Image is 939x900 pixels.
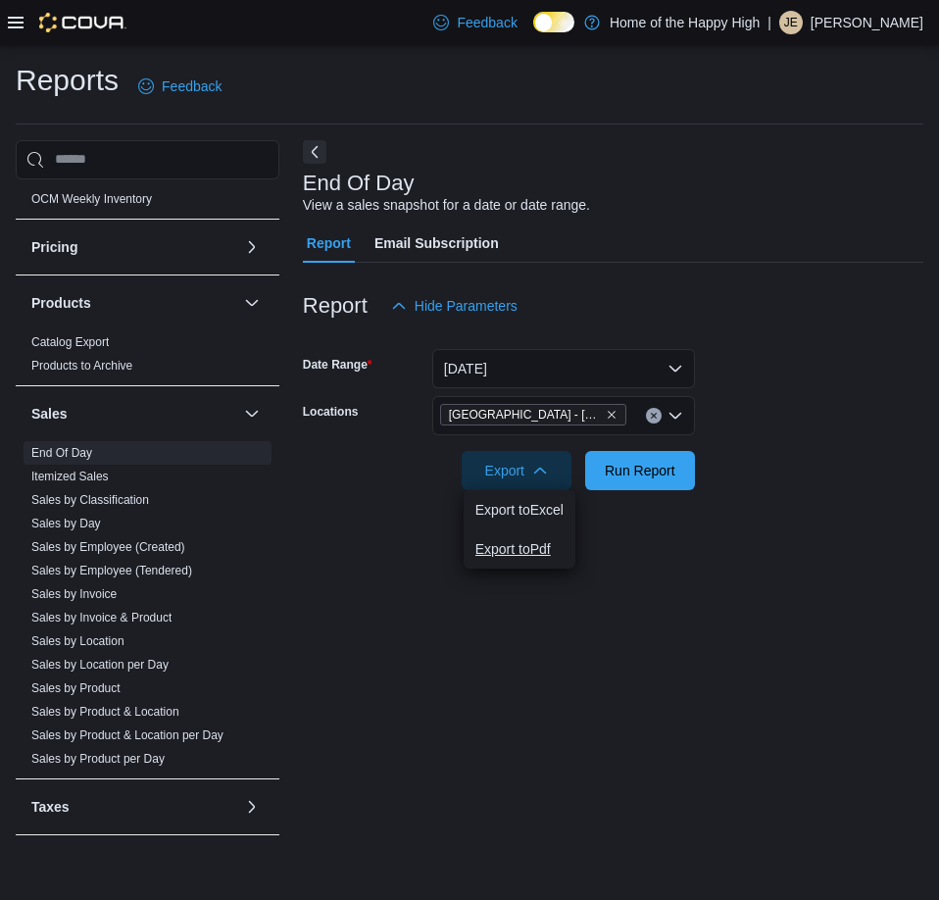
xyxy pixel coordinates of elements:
button: Open list of options [667,408,683,424]
button: Clear input [646,408,662,424]
span: [GEOGRAPHIC_DATA] - [PERSON_NAME][GEOGRAPHIC_DATA] - Fire & Flower [449,405,602,425]
div: Products [16,330,279,385]
span: Sales by Product per Day [31,751,165,767]
a: Sales by Employee (Tendered) [31,564,192,577]
a: Sales by Product & Location [31,705,179,719]
span: Sales by Classification [31,492,149,508]
button: Run Report [585,451,695,490]
a: Itemized Sales [31,470,109,483]
a: Sales by Product [31,681,121,695]
button: Pricing [240,235,264,259]
a: Sales by Classification [31,493,149,507]
span: Sales by Product [31,680,121,696]
span: Sales by Product & Location [31,704,179,720]
h3: Sales [31,404,68,424]
button: Products [240,291,264,315]
span: Sales by Employee (Created) [31,539,185,555]
button: Export [462,451,571,490]
button: Sales [31,404,236,424]
button: Taxes [240,795,264,819]
div: View a sales snapshot for a date or date range. [303,195,590,216]
h3: Report [303,294,368,318]
div: Sales [16,441,279,778]
span: Sales by Invoice & Product [31,610,172,625]
span: Sales by Location per Day [31,657,169,673]
span: Products to Archive [31,358,132,374]
button: Sales [240,402,264,425]
span: Itemized Sales [31,469,109,484]
button: [DATE] [432,349,695,388]
span: Hide Parameters [415,296,518,316]
div: Jeremiah Edwards [779,11,803,34]
h3: Pricing [31,237,77,257]
span: Catalog Export [31,334,109,350]
h3: End Of Day [303,172,415,195]
a: Sales by Location [31,634,124,648]
span: Feedback [162,76,222,96]
p: | [767,11,771,34]
div: OCM [16,187,279,219]
h3: Taxes [31,797,70,817]
button: Taxes [31,797,236,817]
a: Sales by Product per Day [31,752,165,766]
span: JE [784,11,798,34]
span: Sales by Invoice [31,586,117,602]
span: Dark Mode [533,32,534,33]
img: Cova [39,13,126,32]
label: Locations [303,404,359,420]
a: Sales by Invoice [31,587,117,601]
input: Dark Mode [533,12,574,32]
span: Export [473,451,560,490]
a: Sales by Product & Location per Day [31,728,223,742]
span: OCM Weekly Inventory [31,191,152,207]
span: Sales by Location [31,633,124,649]
span: Email Subscription [374,224,499,263]
a: End Of Day [31,446,92,460]
span: Sales by Day [31,516,101,531]
a: Catalog Export [31,335,109,349]
a: Products to Archive [31,359,132,373]
button: Next [303,140,326,164]
span: Sales by Employee (Tendered) [31,563,192,578]
label: Date Range [303,357,372,373]
button: Remove Edmonton - Jackson Heights - Fire & Flower from selection in this group [606,409,618,421]
span: Sales by Product & Location per Day [31,727,223,743]
p: Home of the Happy High [610,11,760,34]
span: Feedback [457,13,517,32]
a: Sales by Day [31,517,101,530]
h3: Products [31,293,91,313]
button: Export toExcel [464,490,575,529]
p: [PERSON_NAME] [811,11,923,34]
span: Edmonton - Jackson Heights - Fire & Flower [440,404,626,425]
a: Feedback [425,3,524,42]
a: Feedback [130,67,229,106]
button: Pricing [31,237,236,257]
button: Export toPdf [464,529,575,569]
a: OCM Weekly Inventory [31,192,152,206]
span: Report [307,224,351,263]
span: Export to Pdf [475,541,564,557]
span: Export to Excel [475,502,564,518]
span: Run Report [605,461,675,480]
a: Sales by Location per Day [31,658,169,672]
span: End Of Day [31,445,92,461]
a: Sales by Employee (Created) [31,540,185,554]
button: Products [31,293,236,313]
a: Sales by Invoice & Product [31,611,172,625]
h1: Reports [16,61,119,100]
button: Hide Parameters [383,286,525,325]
